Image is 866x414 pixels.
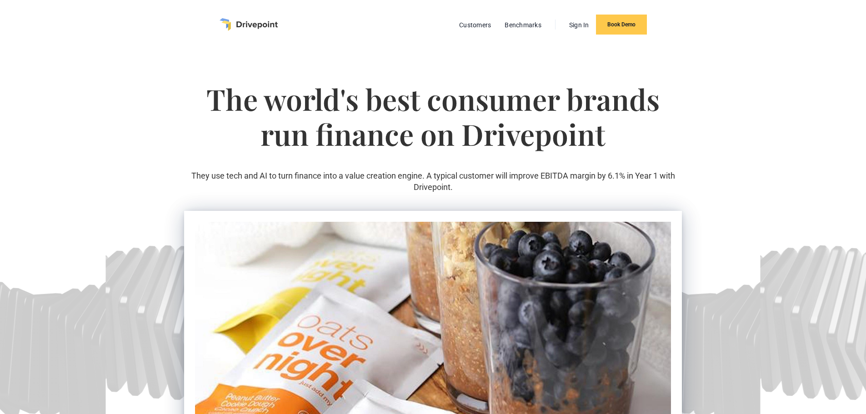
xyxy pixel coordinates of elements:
[184,170,682,193] p: They use tech and AI to turn finance into a value creation engine. A typical customer will improv...
[500,19,546,31] a: Benchmarks
[184,82,682,170] h1: The world's best consumer brands run finance on Drivepoint
[220,18,278,31] a: home
[455,19,496,31] a: Customers
[596,15,647,35] a: Book Demo
[565,19,594,31] a: Sign In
